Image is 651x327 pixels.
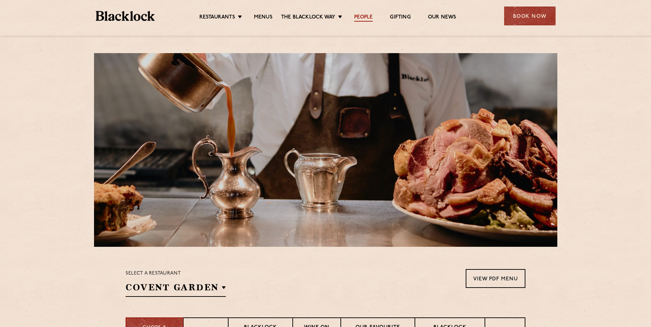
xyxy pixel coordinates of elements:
[199,14,235,22] a: Restaurants
[390,14,410,22] a: Gifting
[254,14,272,22] a: Menus
[96,11,155,21] img: BL_Textured_Logo-footer-cropped.svg
[126,269,226,278] p: Select a restaurant
[354,14,373,22] a: People
[504,7,556,25] div: Book Now
[466,269,525,288] a: View PDF Menu
[281,14,335,22] a: The Blacklock Way
[126,281,226,297] h2: Covent Garden
[428,14,456,22] a: Our News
